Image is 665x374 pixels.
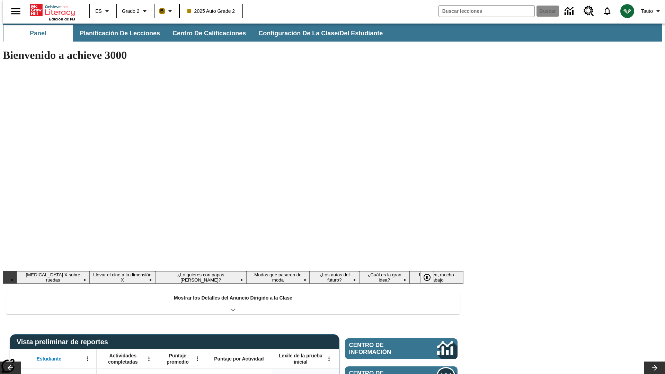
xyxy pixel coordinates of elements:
span: Centro de información [349,342,414,356]
button: Diapositiva 7 Una idea, mucho trabajo [409,271,463,284]
span: 2025 Auto Grade 2 [187,8,235,15]
button: Perfil/Configuración [638,5,665,17]
div: Portada [30,2,75,21]
button: Abrir menú [192,354,203,364]
button: Escoja un nuevo avatar [616,2,638,20]
span: Tauto [641,8,653,15]
h1: Bienvenido a achieve 3000 [3,49,463,62]
button: Diapositiva 6 ¿Cuál es la gran idea? [359,271,409,284]
button: Configuración de la clase/del estudiante [253,25,388,42]
span: Estudiante [37,356,62,362]
a: Centro de recursos, Se abrirá en una pestaña nueva. [579,2,598,20]
button: Diapositiva 4 Modas que pasaron de moda [246,271,310,284]
span: Lexile de la prueba inicial [275,353,326,365]
button: Pausar [420,271,434,284]
a: Notificaciones [598,2,616,20]
button: Carrusel de lecciones, seguir [644,362,665,374]
span: Edición de NJ [49,17,75,21]
span: Puntaje por Actividad [214,356,264,362]
button: Diapositiva 5 ¿Los autos del futuro? [310,271,359,284]
button: Planificación de lecciones [74,25,166,42]
span: Vista preliminar de reportes [17,338,112,346]
button: Abrir menú [82,354,93,364]
span: B [160,7,164,15]
button: Boost El color de la clase es anaranjado claro. Cambiar el color de la clase. [157,5,177,17]
button: Panel [3,25,73,42]
button: Lenguaje: ES, Selecciona un idioma [92,5,114,17]
div: Mostrar los Detalles del Anuncio Dirigido a la Clase [6,290,460,314]
button: Diapositiva 3 ¿Lo quieres con papas fritas? [155,271,246,284]
button: Centro de calificaciones [167,25,251,42]
button: Abrir menú [144,354,154,364]
a: Centro de información [345,338,458,359]
a: Centro de información [560,2,579,21]
div: Pausar [420,271,441,284]
button: Abrir menú [324,354,334,364]
button: Abrir el menú lateral [6,1,26,21]
button: Diapositiva 1 Rayos X sobre ruedas [17,271,89,284]
p: Mostrar los Detalles del Anuncio Dirigido a la Clase [174,294,292,302]
input: Buscar campo [439,6,534,17]
span: ES [95,8,102,15]
button: Diapositiva 2 Llevar el cine a la dimensión X [89,271,155,284]
button: Grado: Grado 2, Elige un grado [119,5,152,17]
img: avatar image [620,4,634,18]
a: Portada [30,3,75,17]
span: Puntaje promedio [161,353,194,365]
div: Subbarra de navegación [3,25,389,42]
div: Subbarra de navegación [3,24,662,42]
span: Actividades completadas [100,353,146,365]
span: Grado 2 [122,8,140,15]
